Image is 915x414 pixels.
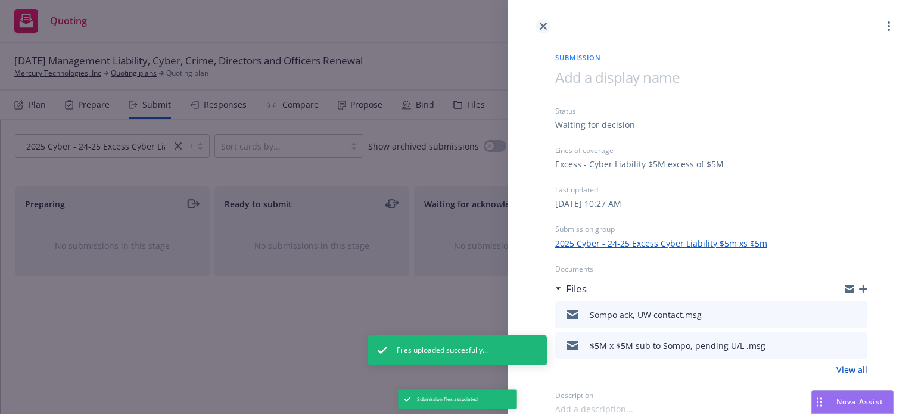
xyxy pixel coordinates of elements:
div: Drag to move [812,391,827,413]
button: preview file [852,307,863,322]
button: Nova Assist [811,390,894,414]
div: Waiting for decision [555,119,635,131]
div: Excess - Cyber Liability $5M excess of $5M [555,158,724,170]
span: Nova Assist [836,397,883,407]
button: preview file [852,338,863,353]
div: Sompo ack, UW contact.msg [590,309,702,321]
span: Submission [555,52,867,63]
div: Submission group [555,224,867,234]
div: Lines of coverage [555,145,867,155]
span: Submission files associated [417,396,478,403]
span: Files uploaded succesfully... [397,345,488,356]
a: close [536,19,550,33]
div: Description [555,390,867,400]
button: download file [833,338,842,353]
div: $5M x $5M sub to Sompo, pending U/L .msg [590,340,765,352]
h3: Files [566,281,587,297]
div: Files [555,281,587,297]
div: Status [555,106,867,116]
a: more [882,19,896,33]
div: Documents [555,264,867,274]
button: download file [833,307,842,322]
div: Last updated [555,185,867,195]
div: [DATE] 10:27 AM [555,197,621,210]
a: View all [836,363,867,376]
a: 2025 Cyber - 24-25 Excess Cyber Liability $5m xs $5m [555,237,767,250]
